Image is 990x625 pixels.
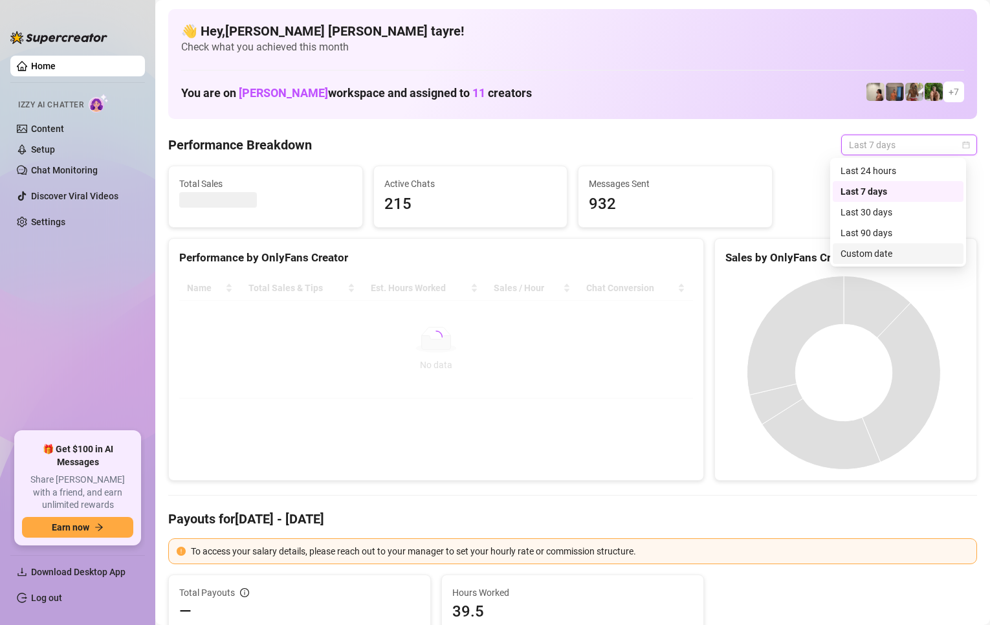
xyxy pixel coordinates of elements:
a: Content [31,124,64,134]
span: Last 7 days [849,135,969,155]
div: Performance by OnlyFans Creator [179,249,693,267]
a: Home [31,61,56,71]
span: [PERSON_NAME] [239,86,328,100]
span: loading [430,331,443,344]
span: Active Chats [384,177,557,191]
span: Hours Worked [452,586,693,600]
div: Last 30 days [841,205,956,219]
span: Share [PERSON_NAME] with a friend, and earn unlimited rewards [22,474,133,512]
img: Ralphy [866,83,885,101]
h1: You are on workspace and assigned to creators [181,86,532,100]
span: download [17,567,27,577]
div: Last 7 days [833,181,963,202]
img: logo-BBDzfeDw.svg [10,31,107,44]
div: Last 24 hours [841,164,956,178]
img: AI Chatter [89,94,109,113]
h4: 👋 Hey, [PERSON_NAME] [PERSON_NAME] tayre ! [181,22,964,40]
a: Chat Monitoring [31,165,98,175]
h4: Performance Breakdown [168,136,312,154]
span: 215 [384,192,557,217]
span: Earn now [52,522,89,532]
h4: Payouts for [DATE] - [DATE] [168,510,977,528]
div: Last 90 days [833,223,963,243]
span: 🎁 Get $100 in AI Messages [22,443,133,468]
a: Settings [31,217,65,227]
div: Custom date [841,247,956,261]
img: Wayne [886,83,904,101]
span: — [179,601,192,622]
a: Log out [31,593,62,603]
div: Last 90 days [841,226,956,240]
span: exclamation-circle [177,547,186,556]
span: calendar [962,141,970,149]
span: Check what you achieved this month [181,40,964,54]
div: Last 30 days [833,202,963,223]
span: arrow-right [94,523,104,532]
img: Nathaniel [925,83,943,101]
div: Sales by OnlyFans Creator [725,249,966,267]
span: 39.5 [452,601,693,622]
span: 932 [589,192,762,217]
div: Custom date [833,243,963,264]
span: + 7 [949,85,959,99]
span: Izzy AI Chatter [18,99,83,111]
a: Discover Viral Videos [31,191,118,201]
div: Last 7 days [841,184,956,199]
a: Setup [31,144,55,155]
button: Earn nowarrow-right [22,517,133,538]
div: Last 24 hours [833,160,963,181]
span: Messages Sent [589,177,762,191]
div: To access your salary details, please reach out to your manager to set your hourly rate or commis... [191,544,969,558]
span: Total Sales [179,177,352,191]
span: 11 [472,86,485,100]
img: Nathaniel [905,83,923,101]
span: info-circle [240,588,249,597]
span: Download Desktop App [31,567,126,577]
span: Total Payouts [179,586,235,600]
